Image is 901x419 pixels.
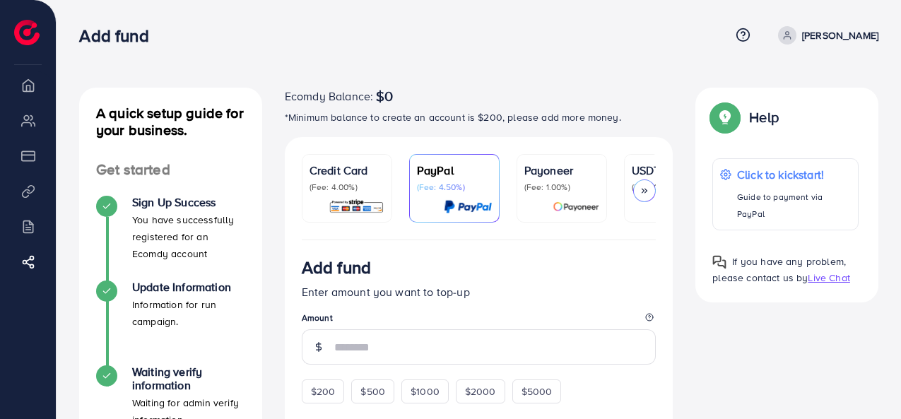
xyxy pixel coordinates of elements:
h3: Add fund [79,25,160,46]
img: logo [14,20,40,45]
p: Guide to payment via PayPal [737,189,851,223]
legend: Amount [302,312,656,329]
p: Credit Card [310,162,384,179]
li: Update Information [79,281,262,365]
span: $5000 [522,384,553,399]
a: [PERSON_NAME] [772,26,878,45]
p: Enter amount you want to top-up [302,283,656,300]
p: (Fee: 1.00%) [524,182,599,193]
p: Click to kickstart! [737,166,851,183]
p: You have successfully registered for an Ecomdy account [132,211,245,262]
span: $500 [360,384,385,399]
li: Sign Up Success [79,196,262,281]
p: (Fee: 0.00%) [632,182,707,193]
img: card [553,199,599,215]
img: Popup guide [712,255,726,269]
p: (Fee: 4.50%) [417,182,492,193]
p: USDT [632,162,707,179]
img: Popup guide [712,105,738,130]
span: $1000 [411,384,440,399]
span: $0 [376,88,393,105]
span: $2000 [465,384,496,399]
p: (Fee: 4.00%) [310,182,384,193]
h4: Get started [79,161,262,179]
p: *Minimum balance to create an account is $200, please add more money. [285,109,673,126]
h4: A quick setup guide for your business. [79,105,262,138]
img: card [444,199,492,215]
h4: Waiting verify information [132,365,245,392]
p: PayPal [417,162,492,179]
span: Live Chat [808,271,849,285]
h4: Update Information [132,281,245,294]
p: Help [749,109,779,126]
span: $200 [311,384,336,399]
h4: Sign Up Success [132,196,245,209]
p: [PERSON_NAME] [802,27,878,44]
p: Payoneer [524,162,599,179]
h3: Add fund [302,257,371,278]
img: card [329,199,384,215]
span: If you have any problem, please contact us by [712,254,846,285]
span: Ecomdy Balance: [285,88,373,105]
p: Information for run campaign. [132,296,245,330]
